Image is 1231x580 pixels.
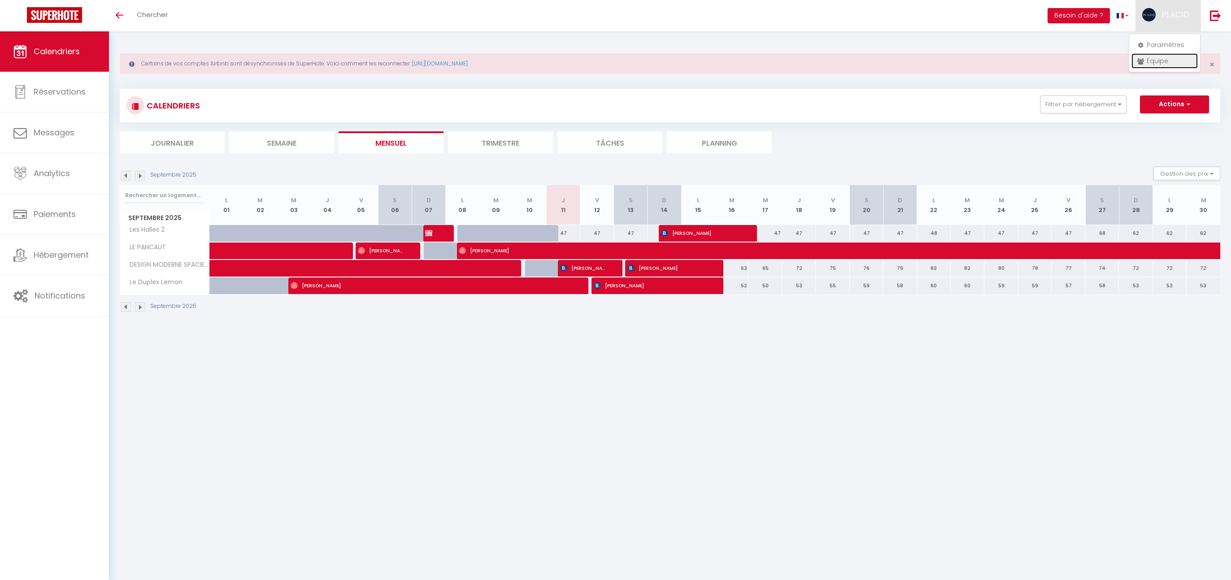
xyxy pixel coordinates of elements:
th: 28 [1119,185,1153,225]
div: 58 [1085,277,1119,294]
span: [PERSON_NAME] [661,225,739,242]
th: 25 [1018,185,1052,225]
div: 72 [782,260,816,277]
abbr: D [898,196,902,204]
th: 11 [547,185,580,225]
abbr: J [797,196,801,204]
th: 23 [951,185,984,225]
div: 79 [883,260,917,277]
div: 77 [1052,260,1085,277]
th: 07 [412,185,445,225]
abbr: S [629,196,633,204]
abbr: V [595,196,599,204]
span: Notifications [35,290,85,301]
abbr: V [359,196,363,204]
abbr: M [729,196,735,204]
abbr: D [662,196,666,204]
div: 82 [951,260,984,277]
span: [PERSON_NAME] [459,242,1119,259]
span: Le Duplex Lemon [122,277,185,287]
th: 16 [715,185,748,225]
div: 47 [547,225,580,242]
div: 72 [1187,260,1220,277]
div: 52 [715,277,748,294]
th: 22 [917,185,951,225]
span: Réservations [34,86,86,97]
div: 72 [1153,260,1187,277]
div: 60 [951,277,984,294]
span: × [1209,59,1214,70]
span: Paiements [34,208,76,220]
div: 62 [1153,225,1187,242]
li: Mensuel [339,131,444,153]
div: 47 [1052,225,1085,242]
span: LE PANCAUT [122,242,168,252]
div: 47 [951,225,984,242]
div: 63 [715,260,748,277]
li: Trimestre [448,131,553,153]
abbr: D [426,196,431,204]
p: Septembre 2025 [150,171,196,179]
div: 47 [1018,225,1052,242]
li: Semaine [229,131,334,153]
div: 47 [580,225,614,242]
div: 53 [782,277,816,294]
th: 02 [244,185,277,225]
p: Septembre 2025 [150,302,196,311]
th: 14 [648,185,681,225]
abbr: M [257,196,263,204]
abbr: M [493,196,499,204]
div: 80 [984,260,1018,277]
button: Close [1209,61,1214,69]
img: logout [1210,10,1221,21]
span: Septembre 2025 [120,212,209,225]
span: [PERSON_NAME] [291,277,571,294]
span: [PERSON_NAME] [358,242,403,259]
li: Planning [667,131,772,153]
div: 74 [1085,260,1119,277]
th: 18 [782,185,816,225]
span: [PERSON_NAME] [560,260,605,277]
div: 47 [984,225,1018,242]
img: Super Booking [27,7,82,23]
abbr: V [1066,196,1070,204]
li: Journalier [120,131,225,153]
div: 72 [1119,260,1153,277]
div: 59 [1018,277,1052,294]
abbr: S [393,196,397,204]
div: 59 [984,277,1018,294]
span: Les Halles 2 [122,225,167,235]
th: 13 [614,185,648,225]
a: [URL][DOMAIN_NAME] [412,60,468,67]
button: Actions [1140,95,1209,113]
div: 65 [748,260,782,277]
abbr: J [326,196,329,204]
span: [PERSON_NAME] [PERSON_NAME] [PERSON_NAME] E [425,225,436,242]
div: 47 [748,225,782,242]
th: 15 [681,185,715,225]
img: ... [1142,8,1156,22]
div: 47 [883,225,917,242]
div: 59 [850,277,883,294]
th: 21 [883,185,917,225]
th: 27 [1085,185,1119,225]
th: 26 [1052,185,1085,225]
th: 10 [513,185,546,225]
abbr: M [763,196,768,204]
button: Ouvrir le widget de chat LiveChat [7,4,34,30]
div: 76 [850,260,883,277]
abbr: J [1033,196,1037,204]
div: 47 [614,225,648,242]
span: Analytics [34,168,70,179]
div: 83 [917,260,951,277]
abbr: L [461,196,464,204]
abbr: J [561,196,565,204]
abbr: V [831,196,835,204]
th: 04 [311,185,344,225]
th: 24 [984,185,1018,225]
a: Équipe [1131,53,1198,69]
th: 20 [850,185,883,225]
th: 05 [344,185,378,225]
div: 78 [1018,260,1052,277]
th: 17 [748,185,782,225]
